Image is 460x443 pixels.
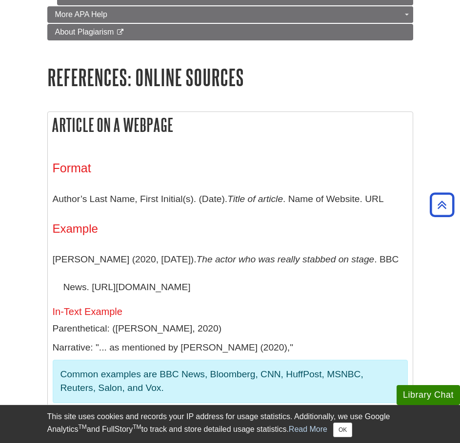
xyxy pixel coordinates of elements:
[53,306,408,317] h5: In-Text Example
[53,341,408,355] p: Narrative: "... as mentioned by [PERSON_NAME] (2020),"
[116,29,124,36] i: This link opens in a new window
[60,368,400,396] p: Common examples are BBC News, Bloomberg, CNN, HuffPost, MSNBC, Reuters, Salon, and Vox.
[53,245,408,301] p: [PERSON_NAME] (2020, [DATE]). . BBC News. [URL][DOMAIN_NAME]
[333,423,352,437] button: Close
[227,194,283,204] i: Title of article
[47,65,413,90] h1: References: Online Sources
[55,28,114,36] span: About Plagiarism
[133,424,141,430] sup: TM
[47,24,413,40] a: About Plagiarism
[289,425,327,433] a: Read More
[47,411,413,437] div: This site uses cookies and records your IP address for usage statistics. Additionally, we use Goo...
[397,385,460,405] button: Library Chat
[79,424,87,430] sup: TM
[426,198,458,211] a: Back to Top
[55,10,107,18] span: More APA Help
[47,6,413,23] a: More APA Help
[48,112,413,138] h2: Article on a Webpage
[53,185,408,213] p: Author’s Last Name, First Initial(s). (Date). . Name of Website. URL
[53,222,408,235] h4: Example
[197,254,375,264] i: The actor who was really stabbed on stage
[53,161,408,175] h3: Format
[53,322,408,336] p: Parenthetical: ([PERSON_NAME], 2020)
